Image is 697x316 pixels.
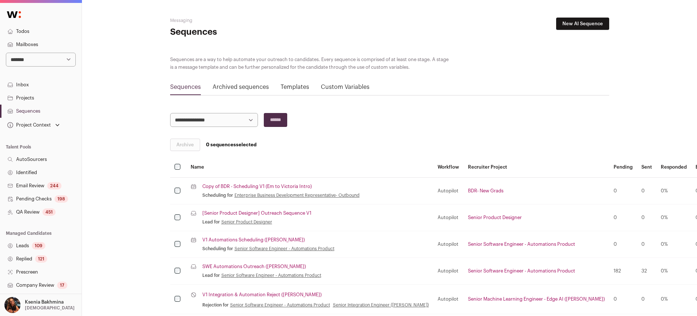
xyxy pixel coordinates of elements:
[609,231,637,258] td: 0
[433,231,464,258] td: Autopilot
[202,237,305,243] a: V1 Automations Scheduling ([PERSON_NAME])
[213,84,269,90] a: Archived sequences
[186,157,433,178] th: Name
[235,192,360,198] a: Enterprise Business Development Representative- Outbound
[206,142,256,148] span: selected
[556,18,609,30] a: New AI Sequence
[656,204,691,231] td: 0%
[202,302,229,308] span: Rejection for
[656,178,691,204] td: 0%
[170,56,451,71] div: Sequences are a way to help automate your outreach to candidates. Every sequence is comprised of ...
[656,258,691,285] td: 0%
[221,272,321,278] a: Senior Software Engineer - Automations Product
[609,157,637,178] th: Pending
[433,178,464,204] td: Autopilot
[221,219,272,225] a: Senior Product Designer
[47,182,61,189] div: 244
[57,282,67,289] div: 17
[468,215,522,220] a: Senior Product Designer
[3,7,25,22] img: Wellfound
[637,258,656,285] td: 32
[637,178,656,204] td: 0
[202,264,306,270] a: SWE Automations Outreach ([PERSON_NAME])
[206,142,236,147] span: 0 sequences
[55,195,68,203] div: 198
[637,204,656,231] td: 0
[3,297,76,313] button: Open dropdown
[170,18,316,23] h2: Messaging
[637,231,656,258] td: 0
[42,208,56,216] div: 451
[170,84,201,90] a: Sequences
[6,120,61,130] button: Open dropdown
[464,157,609,178] th: Recruiter Project
[25,305,75,311] p: [DEMOGRAPHIC_DATA]
[433,285,464,314] td: Autopilot
[468,188,503,193] a: BDR- New Grads
[321,84,370,90] a: Custom Variables
[609,258,637,285] td: 182
[468,268,575,273] a: Senior Software Engineer - Automations Product
[609,285,637,314] td: 0
[202,192,233,198] span: Scheduling for
[25,299,64,305] p: Ksenia Bakhmina
[202,292,322,298] a: V1 Integration & Automation Reject ([PERSON_NAME])
[656,157,691,178] th: Responded
[170,26,316,38] h1: Sequences
[609,178,637,204] td: 0
[281,84,309,90] a: Templates
[202,210,311,216] a: [Senior Product Designer] Outreach Sequence V1
[468,242,575,247] a: Senior Software Engineer - Automations Product
[637,157,656,178] th: Sent
[6,122,51,128] div: Project Context
[35,255,47,263] div: 121
[235,246,334,252] a: Senior Software Engineer - Automations Product
[609,204,637,231] td: 0
[230,302,330,308] a: Senior Software Engineer - Automations Product
[202,272,220,278] span: Lead for
[637,285,656,314] td: 0
[468,297,605,301] a: Senior Machine Learning Engineer - Edge AI ([PERSON_NAME])
[433,204,464,231] td: Autopilot
[656,231,691,258] td: 0%
[656,285,691,314] td: 0%
[202,219,220,225] span: Lead for
[202,184,312,189] a: Copy of BDR - Scheduling V1 (Em to Victoria Intro)
[32,242,45,249] div: 109
[202,246,233,252] span: Scheduling for
[433,157,464,178] th: Workflow
[433,258,464,285] td: Autopilot
[4,297,20,313] img: 13968079-medium_jpg
[333,302,429,308] a: Senior Integration Engineer ([PERSON_NAME])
